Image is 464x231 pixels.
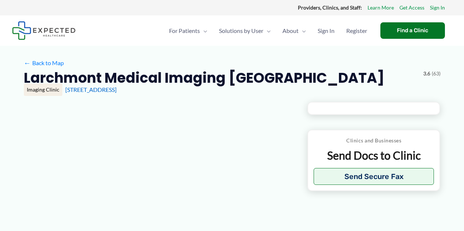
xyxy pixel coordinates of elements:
[314,168,434,185] button: Send Secure Fax
[24,83,62,96] div: Imaging Clinic
[65,86,117,93] a: [STREET_ADDRESS]
[399,3,424,12] a: Get Access
[368,3,394,12] a: Learn More
[24,59,31,66] span: ←
[340,18,373,44] a: Register
[12,21,76,40] img: Expected Healthcare Logo - side, dark font, small
[277,18,312,44] a: AboutMenu Toggle
[213,18,277,44] a: Solutions by UserMenu Toggle
[24,57,64,68] a: ←Back to Map
[163,18,213,44] a: For PatientsMenu Toggle
[314,148,434,163] p: Send Docs to Clinic
[282,18,299,44] span: About
[314,136,434,145] p: Clinics and Businesses
[298,4,362,11] strong: Providers, Clinics, and Staff:
[380,22,445,39] a: Find a Clinic
[200,18,207,44] span: Menu Toggle
[423,69,430,78] span: 3.6
[263,18,271,44] span: Menu Toggle
[169,18,200,44] span: For Patients
[312,18,340,44] a: Sign In
[318,18,335,44] span: Sign In
[432,69,441,78] span: (63)
[299,18,306,44] span: Menu Toggle
[346,18,367,44] span: Register
[219,18,263,44] span: Solutions by User
[163,18,373,44] nav: Primary Site Navigation
[430,3,445,12] a: Sign In
[24,69,384,87] h2: Larchmont Medical Imaging [GEOGRAPHIC_DATA]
